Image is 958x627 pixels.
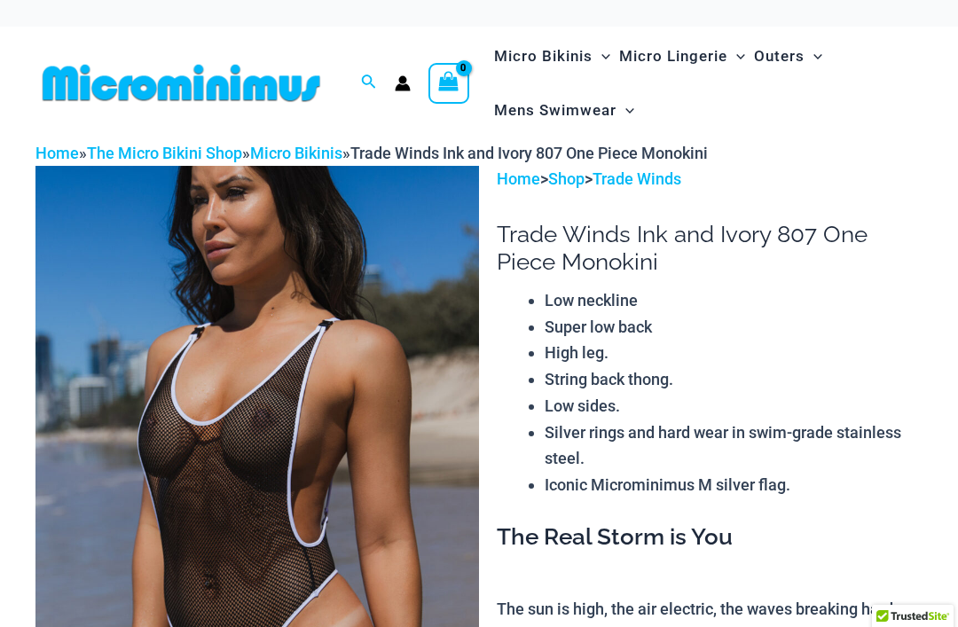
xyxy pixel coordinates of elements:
a: Search icon link [361,72,377,94]
img: MM SHOP LOGO FLAT [35,63,327,103]
span: Menu Toggle [616,88,634,133]
li: Iconic Microminimus M silver flag. [545,472,923,498]
nav: Site Navigation [487,27,923,140]
span: Trade Winds Ink and Ivory 807 One Piece Monokini [350,144,708,162]
a: View Shopping Cart, empty [428,63,469,104]
a: Micro BikinisMenu ToggleMenu Toggle [490,29,615,83]
h3: The Real Storm is You [497,522,923,553]
a: The Micro Bikini Shop [87,144,242,162]
a: Shop [548,169,585,188]
li: Super low back [545,314,923,341]
a: Home [497,169,540,188]
a: Micro Bikinis [250,144,342,162]
li: Low neckline [545,287,923,314]
p: > > [497,166,923,192]
a: Mens SwimwearMenu ToggleMenu Toggle [490,83,639,137]
span: Menu Toggle [593,34,610,79]
span: Menu Toggle [727,34,745,79]
li: String back thong. [545,366,923,393]
li: Low sides. [545,393,923,419]
li: Silver rings and hard wear in swim-grade stainless steel. [545,419,923,472]
h1: Trade Winds Ink and Ivory 807 One Piece Monokini [497,221,923,276]
span: Micro Bikinis [494,34,593,79]
span: Outers [754,34,805,79]
span: Mens Swimwear [494,88,616,133]
li: High leg. [545,340,923,366]
span: Micro Lingerie [619,34,727,79]
span: » » » [35,144,708,162]
a: Trade Winds [593,169,681,188]
a: Micro LingerieMenu ToggleMenu Toggle [615,29,750,83]
a: OutersMenu ToggleMenu Toggle [750,29,827,83]
a: Account icon link [395,75,411,91]
a: Home [35,144,79,162]
span: Menu Toggle [805,34,822,79]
